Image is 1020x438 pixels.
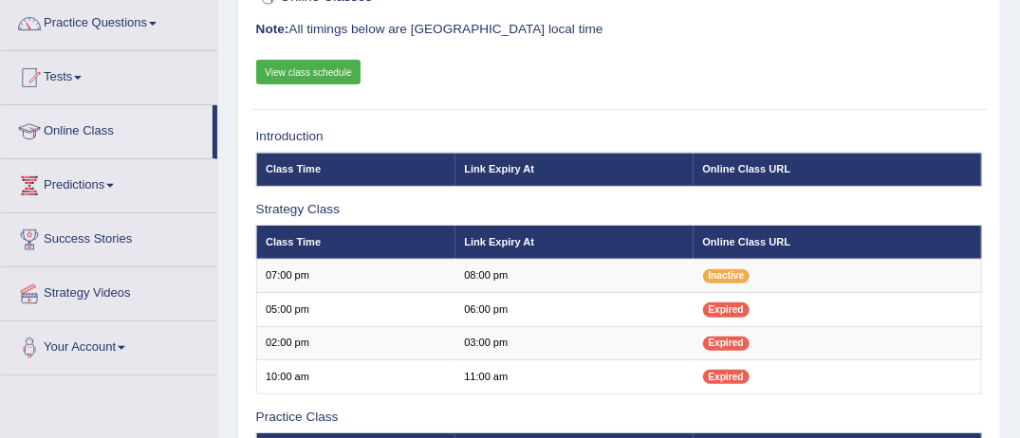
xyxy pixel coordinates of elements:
a: Online Class [1,105,213,153]
th: Link Expiry At [455,226,694,259]
th: Online Class URL [694,226,982,259]
a: Strategy Videos [1,267,217,315]
h3: Introduction [256,130,983,144]
a: Tests [1,51,217,99]
td: 06:00 pm [455,293,694,326]
td: 03:00 pm [455,326,694,359]
span: Expired [703,370,750,384]
h3: All timings below are [GEOGRAPHIC_DATA] local time [256,23,983,37]
td: 10:00 am [256,360,455,393]
h3: Strategy Class [256,203,983,217]
td: 05:00 pm [256,293,455,326]
th: Link Expiry At [455,153,694,186]
th: Class Time [256,153,455,186]
h3: Practice Class [256,411,983,425]
td: 02:00 pm [256,326,455,359]
a: Predictions [1,159,217,207]
a: View class schedule [256,60,362,84]
b: Note: [256,22,289,36]
span: Expired [703,337,750,351]
span: Expired [703,302,750,317]
th: Online Class URL [694,153,982,186]
span: Inactive [703,269,751,283]
th: Class Time [256,226,455,259]
a: Your Account [1,321,217,369]
td: 08:00 pm [455,259,694,292]
td: 11:00 am [455,360,694,393]
a: Success Stories [1,213,217,261]
td: 07:00 pm [256,259,455,292]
